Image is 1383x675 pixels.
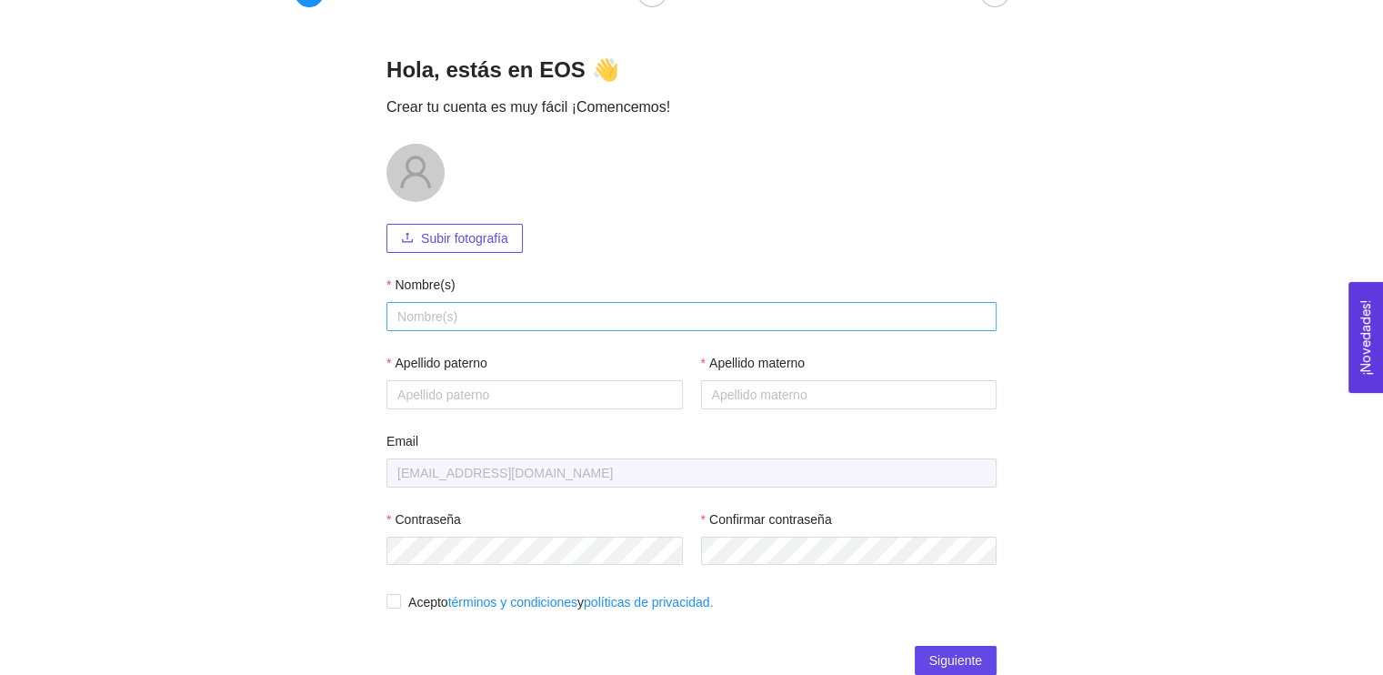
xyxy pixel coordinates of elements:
span: uploadSubir fotografía [386,231,523,246]
label: Confirmar contraseña [701,509,832,529]
input: Apellido materno [701,380,997,409]
input: Apellido paterno [386,380,683,409]
span: Subir fotografía [421,228,508,248]
button: Open Feedback Widget [1348,282,1383,393]
span: user [397,154,434,190]
label: Apellido materno [701,353,806,373]
button: uploadSubir fotografía [386,224,523,253]
input: Nombre(s) [386,302,997,331]
span: Acepto y [401,592,720,612]
label: Nombre(s) [386,275,456,295]
label: Contraseña [386,509,461,529]
button: Siguiente [915,646,997,675]
a: políticas de privacidad. [584,595,713,610]
span: Crear tu cuenta es muy fácil ¡Comencemos! [386,99,670,115]
input: Contraseña [386,537,683,566]
span: upload [401,231,414,246]
label: Email [386,431,418,451]
input: Confirmar contraseña [701,537,997,566]
label: Apellido paterno [386,353,487,373]
span: Siguiente [929,650,982,670]
input: Email [386,458,997,488]
h2: Hola, estás en EOS 👋 [386,55,997,85]
a: términos y condiciones [448,595,577,610]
